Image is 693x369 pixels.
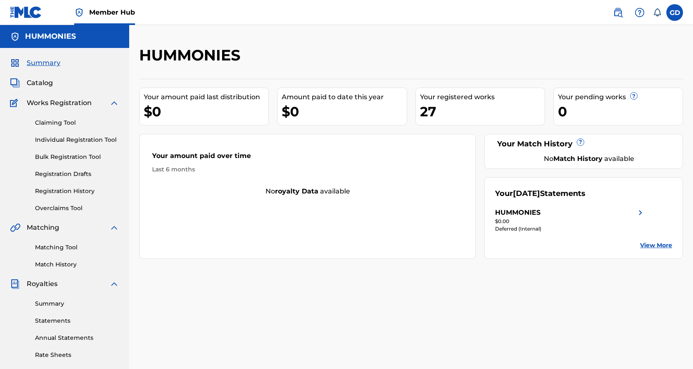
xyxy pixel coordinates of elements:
[27,98,92,108] span: Works Registration
[666,4,683,21] div: User Menu
[89,8,135,17] span: Member Hub
[275,187,318,195] strong: royalty data
[140,186,475,196] div: No available
[144,92,268,102] div: Your amount paid last distribution
[152,165,463,174] div: Last 6 months
[420,92,545,102] div: Your registered works
[553,155,603,163] strong: Match History
[144,102,268,121] div: $0
[27,279,58,289] span: Royalties
[495,208,645,233] a: HUMMONIESright chevron icon$0.00Deferred (Internal)
[35,204,119,213] a: Overclaims Tool
[74,8,84,18] img: Top Rightsholder
[635,8,645,18] img: help
[630,93,637,99] span: ?
[495,208,540,218] div: HUMMONIES
[139,46,245,65] h2: HUMMONIES
[35,118,119,127] a: Claiming Tool
[631,4,648,21] div: Help
[282,92,406,102] div: Amount paid to date this year
[152,151,463,165] div: Your amount paid over time
[640,241,672,250] a: View More
[10,78,53,88] a: CatalogCatalog
[10,98,21,108] img: Works Registration
[109,98,119,108] img: expand
[495,138,672,150] div: Your Match History
[35,153,119,161] a: Bulk Registration Tool
[35,316,119,325] a: Statements
[10,58,60,68] a: SummarySummary
[10,32,20,42] img: Accounts
[635,208,645,218] img: right chevron icon
[495,218,645,225] div: $0.00
[613,8,623,18] img: search
[25,32,76,41] h5: HUMMONIES
[35,334,119,342] a: Annual Statements
[558,92,683,102] div: Your pending works
[35,351,119,359] a: Rate Sheets
[27,223,59,233] span: Matching
[577,139,584,146] span: ?
[35,170,119,178] a: Registration Drafts
[10,78,20,88] img: Catalog
[495,188,585,199] div: Your Statements
[35,243,119,252] a: Matching Tool
[27,58,60,68] span: Summary
[558,102,683,121] div: 0
[10,279,20,289] img: Royalties
[35,260,119,269] a: Match History
[10,223,20,233] img: Matching
[420,102,545,121] div: 27
[495,225,645,233] div: Deferred (Internal)
[10,6,42,18] img: MLC Logo
[282,102,406,121] div: $0
[35,187,119,196] a: Registration History
[35,136,119,144] a: Individual Registration Tool
[610,4,626,21] a: Public Search
[505,154,672,164] div: No available
[109,279,119,289] img: expand
[653,8,661,17] div: Notifications
[109,223,119,233] img: expand
[27,78,53,88] span: Catalog
[10,58,20,68] img: Summary
[35,299,119,308] a: Summary
[513,189,540,198] span: [DATE]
